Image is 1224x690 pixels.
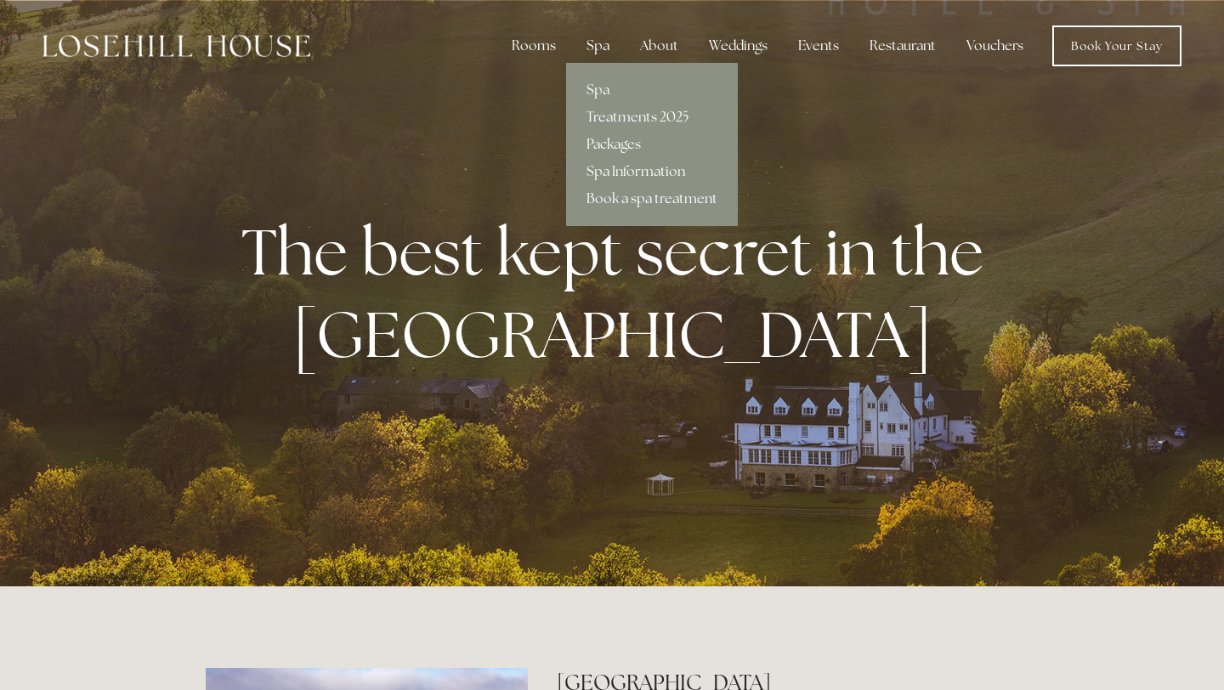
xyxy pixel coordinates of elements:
a: Spa Information [566,158,738,185]
a: Vouchers [953,29,1037,63]
div: Restaurant [856,29,949,63]
div: About [626,29,692,63]
div: Events [785,29,853,63]
a: Book Your Stay [1052,25,1181,66]
div: Rooms [498,29,569,63]
a: Spa [566,76,738,104]
a: Treatments 2025 [566,104,738,131]
div: Weddings [695,29,781,63]
a: Packages [566,131,738,158]
img: Losehill House [42,35,310,57]
strong: The best kept secret in the [GEOGRAPHIC_DATA] [241,210,997,376]
a: Book a spa treatment [566,185,738,212]
div: Spa [573,29,623,63]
